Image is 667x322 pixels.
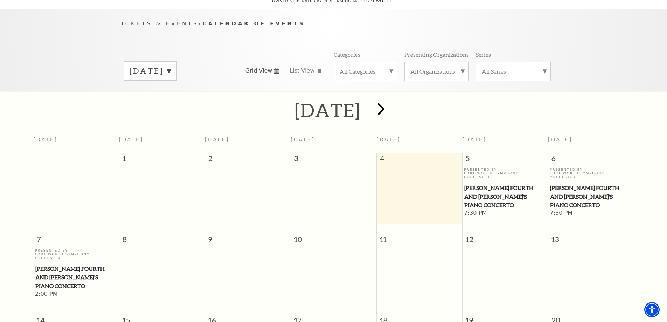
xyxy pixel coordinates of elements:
[205,137,229,142] span: [DATE]
[377,153,462,167] span: 4
[462,137,487,142] span: [DATE]
[130,66,171,76] label: [DATE]
[548,137,572,142] span: [DATE]
[367,98,393,123] button: next
[550,184,632,210] span: [PERSON_NAME] Fourth and [PERSON_NAME]'s Piano Concerto
[463,153,548,167] span: 5
[476,51,491,58] p: Series
[463,224,548,248] span: 12
[548,224,634,248] span: 13
[35,290,117,298] span: 2:00 PM
[202,20,305,26] span: Calendar of Events
[117,20,199,26] span: Tickets & Events
[35,248,117,260] p: Presented By Fort Worth Symphony Orchestra
[294,99,361,121] h2: [DATE]
[550,167,632,179] p: Presented By Fort Worth Symphony Orchestra
[482,68,545,75] label: All Series
[290,67,314,75] span: List View
[119,137,144,142] span: [DATE]
[33,132,119,153] th: [DATE]
[377,224,462,248] span: 11
[291,153,376,167] span: 3
[117,19,551,28] p: /
[35,265,117,290] span: [PERSON_NAME] Fourth and [PERSON_NAME]'s Piano Concerto
[464,184,546,210] span: [PERSON_NAME] Fourth and [PERSON_NAME]'s Piano Concerto
[550,210,632,217] span: 7:30 PM
[205,224,291,248] span: 9
[464,210,546,217] span: 7:30 PM
[644,302,660,317] div: Accessibility Menu
[119,153,205,167] span: 1
[340,68,391,75] label: All Categories
[404,51,469,58] p: Presenting Organizations
[33,224,119,248] span: 7
[334,51,360,58] p: Categories
[548,153,634,167] span: 6
[119,224,205,248] span: 8
[464,167,546,179] p: Presented By Fort Worth Symphony Orchestra
[245,67,272,75] span: Grid View
[291,224,376,248] span: 10
[410,68,463,75] label: All Organizations
[291,137,315,142] span: [DATE]
[205,153,291,167] span: 2
[376,137,401,142] span: [DATE]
